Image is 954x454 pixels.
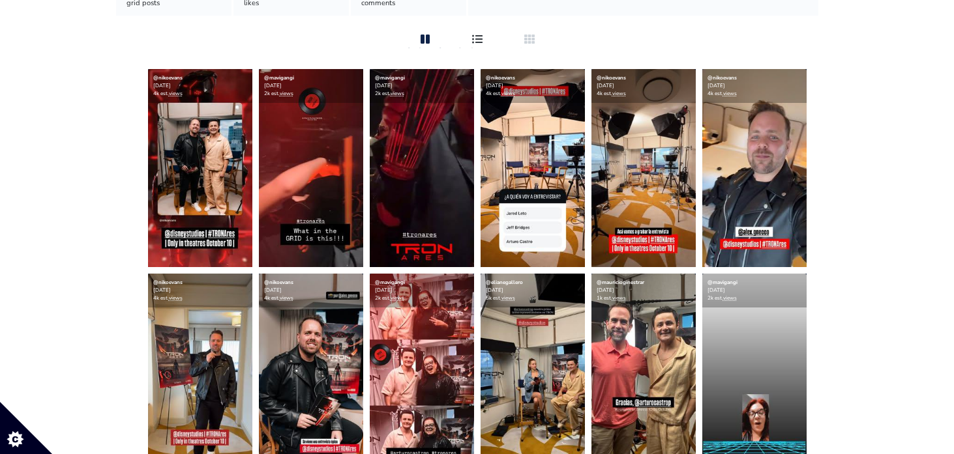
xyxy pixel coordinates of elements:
a: @mavigangi [708,279,738,286]
a: @nikoevans [486,74,515,81]
a: views [280,294,293,302]
div: [DATE] 2k est. [259,69,363,103]
a: views [391,90,404,97]
a: views [723,90,737,97]
a: views [280,90,293,97]
a: views [391,294,404,302]
div: [DATE] 4k est. [702,69,807,103]
a: @mauricioginestrar [597,279,644,286]
a: @elianegallero [486,279,523,286]
a: views [169,294,183,302]
div: [DATE] 2k est. [702,274,807,307]
a: views [723,294,737,302]
a: @mavigangi [375,74,405,81]
a: @nikoevans [153,279,183,286]
a: views [169,90,183,97]
div: [DATE] 2k est. [370,69,474,103]
a: @mavigangi [264,74,294,81]
a: @nikoevans [264,279,293,286]
div: [DATE] 4k est. [148,69,252,103]
div: [DATE] 4k est. [481,69,585,103]
div: [DATE] 2k est. [370,274,474,307]
a: @nikoevans [153,74,183,81]
a: @nikoevans [708,74,737,81]
a: views [612,294,626,302]
div: [DATE] 4k est. [148,274,252,307]
div: [DATE] 4k est. [259,274,363,307]
div: [DATE] 1k est. [591,274,696,307]
a: views [612,90,626,97]
div: [DATE] 5k est. [481,274,585,307]
a: @nikoevans [597,74,626,81]
a: @mavigangi [375,279,405,286]
a: views [501,294,515,302]
a: views [501,90,515,97]
div: [DATE] 4k est. [591,69,696,103]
